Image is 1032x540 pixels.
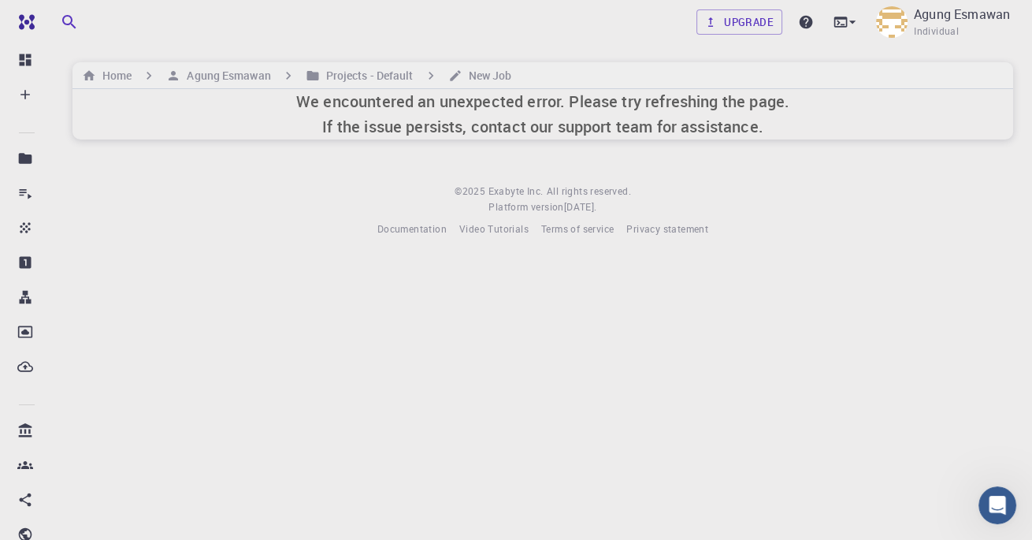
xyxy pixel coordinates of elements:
[320,67,414,84] h6: Projects - Default
[978,486,1016,524] iframe: Intercom live chat
[488,199,563,215] span: Platform version
[180,67,270,84] h6: Agung Esmawan
[547,184,631,199] span: All rights reserved.
[455,184,488,199] span: © 2025
[13,14,35,30] img: logo
[564,200,597,213] span: [DATE] .
[96,67,132,84] h6: Home
[488,184,544,197] span: Exabyte Inc.
[914,5,1010,24] p: Agung Esmawan
[626,222,708,237] a: Privacy statement
[377,222,447,237] a: Documentation
[79,67,514,84] nav: breadcrumb
[459,222,529,237] a: Video Tutorials
[541,222,614,237] a: Terms of service
[488,184,544,199] a: Exabyte Inc.
[459,222,529,235] span: Video Tutorials
[564,199,597,215] a: [DATE].
[30,11,102,25] span: Dukungan
[914,24,959,39] span: Individual
[377,222,447,235] span: Documentation
[541,222,614,235] span: Terms of service
[696,9,782,35] a: Upgrade
[462,67,512,84] h6: New Job
[626,222,708,235] span: Privacy statement
[876,6,908,38] img: Agung Esmawan
[296,89,789,140] h6: We encountered an unexpected error. Please try refreshing the page. If the issue persists, contac...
